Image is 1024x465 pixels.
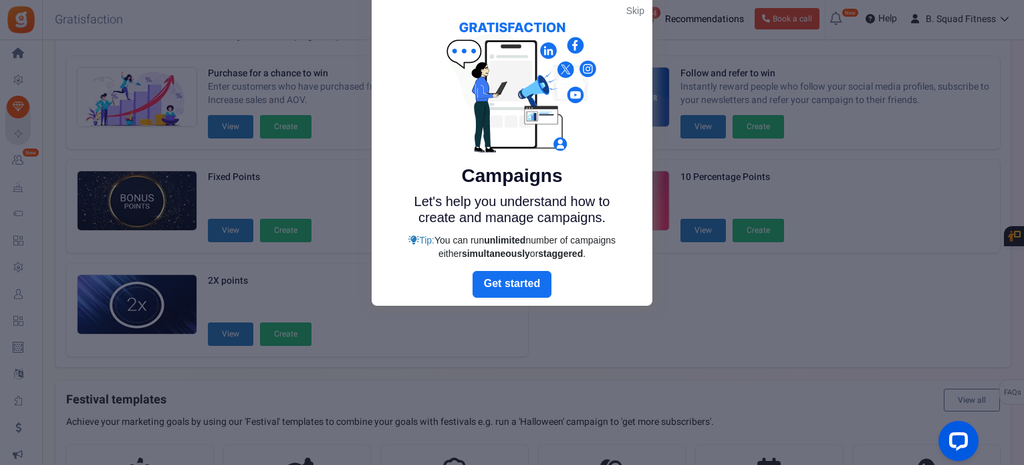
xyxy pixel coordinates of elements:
[434,235,616,259] span: You can run number of campaigns either or .
[484,235,525,246] strong: unlimited
[402,193,622,225] p: Let's help you understand how to create and manage campaigns.
[473,271,551,298] a: Next
[462,248,530,259] strong: simultaneously
[402,165,622,187] h5: Campaigns
[402,234,622,260] div: Tip:
[538,248,583,259] strong: staggered
[626,4,644,17] a: Skip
